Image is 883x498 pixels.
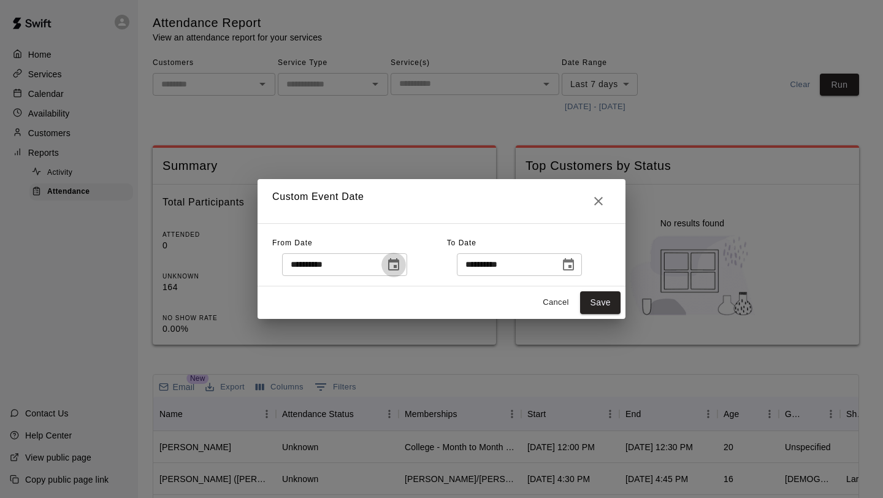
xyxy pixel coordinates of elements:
button: Choose date, selected date is Sep 11, 2025 [381,253,406,277]
h2: Custom Event Date [258,179,625,223]
button: Cancel [536,293,575,312]
button: Save [580,291,621,314]
button: Close [586,189,611,213]
button: Choose date, selected date is Sep 18, 2025 [556,253,581,277]
span: From Date [272,239,313,247]
span: To Date [447,239,476,247]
